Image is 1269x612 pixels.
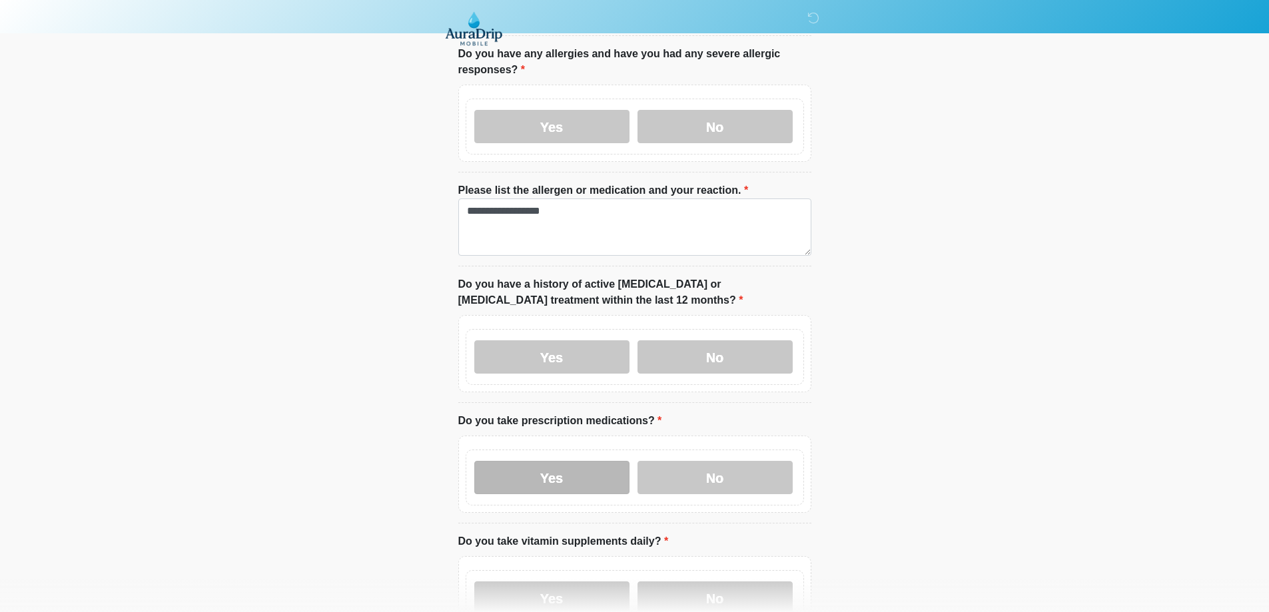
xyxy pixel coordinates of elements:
[458,276,811,308] label: Do you have a history of active [MEDICAL_DATA] or [MEDICAL_DATA] treatment within the last 12 mon...
[637,110,793,143] label: No
[637,461,793,494] label: No
[637,340,793,374] label: No
[458,46,811,78] label: Do you have any allergies and have you had any severe allergic responses?
[474,110,630,143] label: Yes
[458,182,749,198] label: Please list the allergen or medication and your reaction.
[458,413,662,429] label: Do you take prescription medications?
[474,340,630,374] label: Yes
[445,10,503,46] img: AuraDrip Mobile Logo
[474,461,630,494] label: Yes
[458,533,669,549] label: Do you take vitamin supplements daily?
